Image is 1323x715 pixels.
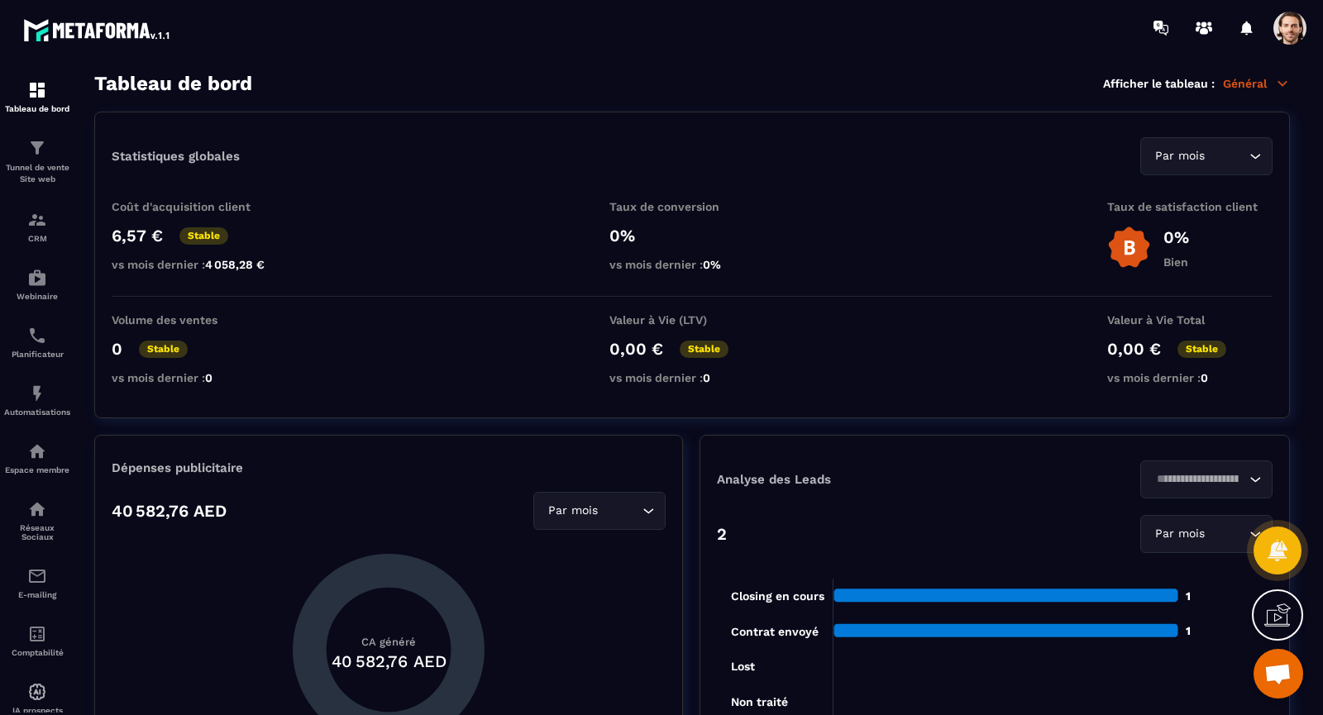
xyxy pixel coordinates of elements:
[609,371,775,384] p: vs mois dernier :
[4,523,70,541] p: Réseaux Sociaux
[94,72,252,95] h3: Tableau de bord
[1151,525,1208,543] span: Par mois
[4,104,70,113] p: Tableau de bord
[1140,137,1273,175] div: Search for option
[533,492,666,530] div: Search for option
[4,255,70,313] a: automationsautomationsWebinaire
[27,138,47,158] img: formation
[1140,515,1273,553] div: Search for option
[4,706,70,715] p: IA prospects
[27,80,47,100] img: formation
[4,590,70,599] p: E-mailing
[609,258,775,271] p: vs mois dernier :
[601,502,638,520] input: Search for option
[717,472,995,487] p: Analyse des Leads
[1208,525,1245,543] input: Search for option
[1177,341,1226,358] p: Stable
[27,624,47,644] img: accountant
[4,371,70,429] a: automationsautomationsAutomatisations
[27,682,47,702] img: automations
[1151,470,1245,489] input: Search for option
[112,313,277,327] p: Volume des ventes
[23,15,172,45] img: logo
[731,589,824,603] tspan: Closing en cours
[1163,227,1189,247] p: 0%
[27,499,47,519] img: social-network
[1151,147,1208,165] span: Par mois
[4,487,70,554] a: social-networksocial-networkRéseaux Sociaux
[609,226,775,245] p: 0%
[4,465,70,474] p: Espace membre
[1107,339,1161,359] p: 0,00 €
[731,625,819,639] tspan: Contrat envoyé
[27,268,47,288] img: automations
[139,341,188,358] p: Stable
[112,226,163,245] p: 6,57 €
[112,200,277,213] p: Coût d'acquisition client
[27,384,47,403] img: automations
[112,258,277,271] p: vs mois dernier :
[680,341,728,358] p: Stable
[1103,77,1215,90] p: Afficher le tableau :
[4,429,70,487] a: automationsautomationsEspace membre
[1107,371,1273,384] p: vs mois dernier :
[4,292,70,301] p: Webinaire
[4,126,70,198] a: formationformationTunnel de vente Site web
[4,162,70,185] p: Tunnel de vente Site web
[1208,147,1245,165] input: Search for option
[1223,76,1290,91] p: Général
[717,524,727,544] p: 2
[1163,255,1189,269] p: Bien
[1140,460,1273,498] div: Search for option
[544,502,601,520] span: Par mois
[112,501,227,521] p: 40 582,76 AED
[609,313,775,327] p: Valeur à Vie (LTV)
[703,371,710,384] span: 0
[4,68,70,126] a: formationformationTableau de bord
[4,234,70,243] p: CRM
[1107,200,1273,213] p: Taux de satisfaction client
[4,350,70,359] p: Planificateur
[4,408,70,417] p: Automatisations
[27,210,47,230] img: formation
[4,648,70,657] p: Comptabilité
[1254,649,1303,698] div: Open chat
[4,198,70,255] a: formationformationCRM
[112,339,122,359] p: 0
[27,441,47,461] img: automations
[731,660,755,673] tspan: Lost
[731,695,788,708] tspan: Non traité
[609,339,663,359] p: 0,00 €
[112,149,240,164] p: Statistiques globales
[4,554,70,612] a: emailemailE-mailing
[179,227,228,245] p: Stable
[205,258,265,271] span: 4 058,28 €
[4,612,70,670] a: accountantaccountantComptabilité
[1107,313,1273,327] p: Valeur à Vie Total
[205,371,213,384] span: 0
[112,460,666,475] p: Dépenses publicitaire
[703,258,721,271] span: 0%
[1107,226,1151,269] img: b-badge-o.b3b20ee6.svg
[27,566,47,586] img: email
[609,200,775,213] p: Taux de conversion
[112,371,277,384] p: vs mois dernier :
[1201,371,1208,384] span: 0
[27,326,47,346] img: scheduler
[4,313,70,371] a: schedulerschedulerPlanificateur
